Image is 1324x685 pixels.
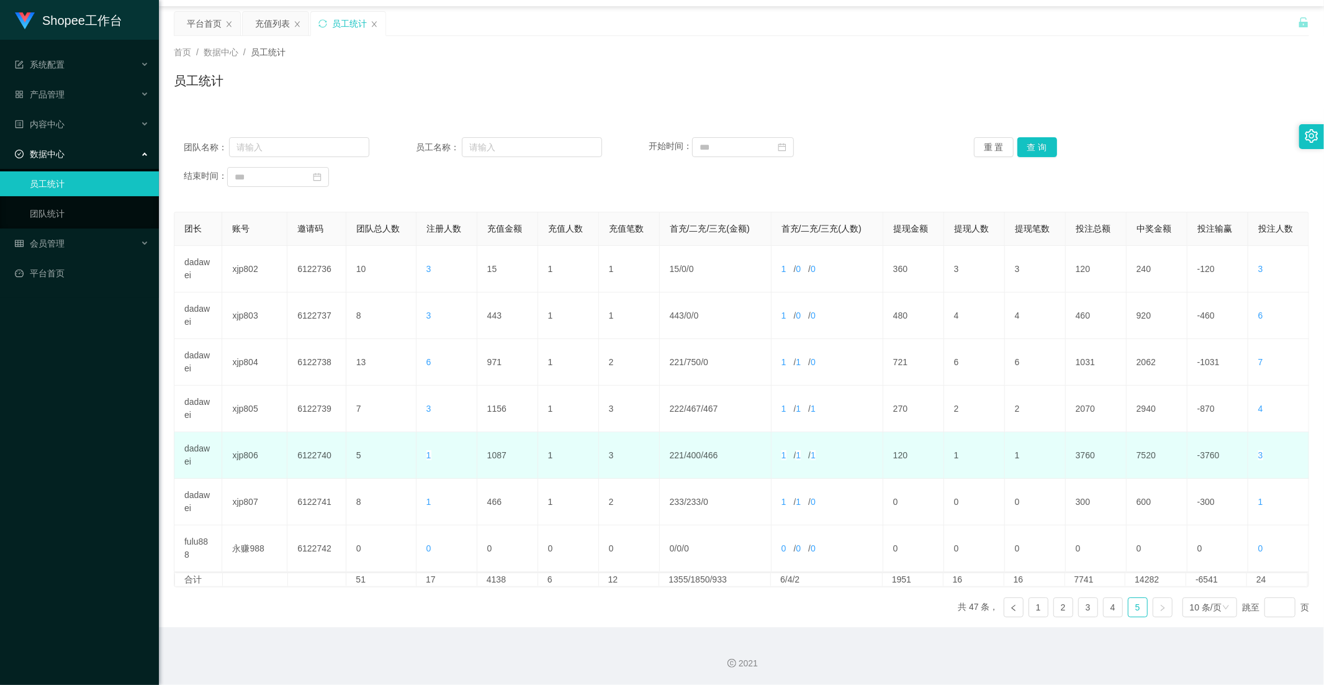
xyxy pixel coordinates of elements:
[670,311,684,320] span: 443
[222,339,287,386] td: xjp804
[477,525,538,572] td: 0
[174,246,222,293] td: dadawei
[222,525,287,572] td: 永赚988
[477,293,538,339] td: 443
[811,311,816,320] span: 0
[893,224,928,234] span: 提现金额
[781,311,786,320] span: 1
[796,264,801,274] span: 0
[371,20,378,28] i: 图标: close
[1029,598,1048,617] a: 1
[187,12,222,35] div: 平台首页
[15,60,24,69] i: 图标: form
[660,339,772,386] td: / /
[196,47,199,57] span: /
[184,141,229,154] span: 团队名称：
[599,293,660,339] td: 1
[781,264,786,274] span: 1
[703,357,708,367] span: 0
[1187,525,1248,572] td: 0
[462,137,602,157] input: 请输入
[796,357,801,367] span: 1
[222,432,287,479] td: xjp806
[944,432,1005,479] td: 1
[772,479,883,525] td: / /
[1079,598,1097,617] a: 3
[1127,432,1187,479] td: 7520
[687,450,701,460] span: 400
[883,525,944,572] td: 0
[538,573,599,586] td: 6
[1127,386,1187,432] td: 2940
[883,386,944,432] td: 270
[687,497,701,507] span: 233
[1066,432,1127,479] td: 3760
[346,293,417,339] td: 8
[1187,432,1248,479] td: -3760
[15,12,35,30] img: logo.9652507e.png
[174,47,191,57] span: 首页
[599,432,660,479] td: 3
[548,224,583,234] span: 充值人数
[670,264,680,274] span: 15
[1187,386,1248,432] td: -870
[287,432,346,479] td: 6122740
[204,47,238,57] span: 数据中心
[294,20,301,28] i: 图标: close
[243,47,246,57] span: /
[1015,224,1050,234] span: 提现笔数
[255,12,290,35] div: 充值列表
[1054,598,1073,617] a: 2
[1104,598,1122,617] a: 4
[15,15,122,25] a: Shopee工作台
[883,573,943,586] td: 1951
[1017,137,1057,157] button: 查 询
[689,264,694,274] span: 0
[15,60,65,70] span: 系统配置
[781,224,862,234] span: 首充/二充/三充(人数)
[883,246,944,293] td: 360
[684,543,689,553] span: 0
[287,293,346,339] td: 6122737
[1128,598,1147,617] a: 5
[1159,604,1166,612] i: 图标: right
[15,119,65,129] span: 内容中心
[1078,597,1098,617] li: 3
[318,19,327,28] i: 图标: sync
[687,311,691,320] span: 0
[313,173,322,181] i: 图标: calendar
[1197,224,1232,234] span: 投注输赢
[251,47,286,57] span: 员工统计
[771,573,883,586] td: 6/4/2
[1258,357,1263,367] span: 7
[958,597,998,617] li: 共 47 条，
[670,543,675,553] span: 0
[356,224,400,234] span: 团队总人数
[883,479,944,525] td: 0
[772,339,883,386] td: / /
[287,339,346,386] td: 6122738
[1076,224,1110,234] span: 投注总额
[778,143,786,152] i: 图标: calendar
[1066,246,1127,293] td: 120
[1125,573,1186,586] td: 14282
[944,479,1005,525] td: 0
[1127,525,1187,572] td: 0
[1005,339,1066,386] td: 6
[609,224,644,234] span: 充值笔数
[1298,17,1309,28] i: 图标: unlock
[538,246,599,293] td: 1
[477,246,538,293] td: 15
[15,149,65,159] span: 数据中心
[772,293,883,339] td: / /
[811,543,816,553] span: 0
[883,432,944,479] td: 120
[297,224,323,234] span: 邀请码
[232,224,250,234] span: 账号
[174,432,222,479] td: dadawei
[15,239,24,248] i: 图标: table
[796,450,801,460] span: 1
[670,224,750,234] span: 首充/二充/三充(金额)
[1127,293,1187,339] td: 920
[781,450,786,460] span: 1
